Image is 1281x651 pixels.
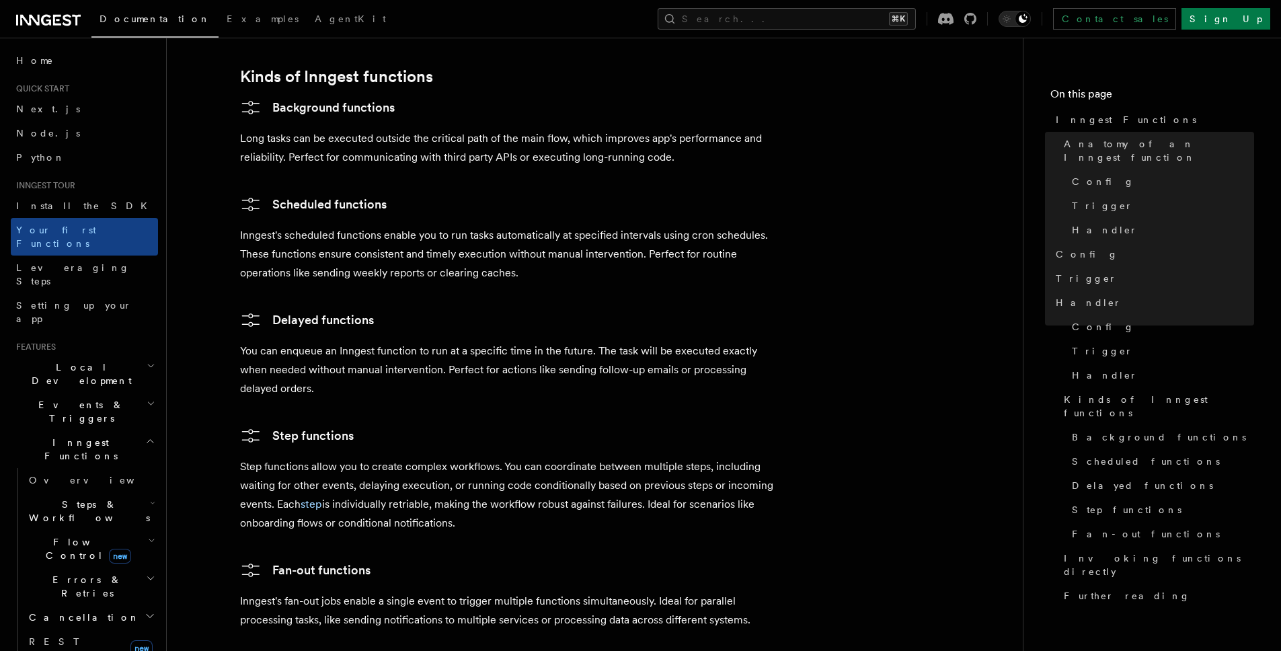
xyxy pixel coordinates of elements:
p: You can enqueue an Inngest function to run at a specific time in the future. The task will be exe... [240,342,778,398]
a: Trigger [1066,194,1254,218]
button: Errors & Retries [24,568,158,605]
span: Trigger [1072,344,1133,358]
span: Inngest Functions [11,436,145,463]
span: Trigger [1056,272,1117,285]
span: Home [16,54,54,67]
a: Trigger [1050,266,1254,291]
a: Delayed functions [1066,473,1254,498]
span: Handler [1072,223,1138,237]
span: Next.js [16,104,80,114]
a: Config [1050,242,1254,266]
span: Overview [29,475,167,486]
span: Scheduled functions [1072,455,1220,468]
span: Node.js [16,128,80,139]
a: Config [1066,315,1254,339]
a: Further reading [1058,584,1254,608]
a: Home [11,48,158,73]
span: Examples [227,13,299,24]
a: AgentKit [307,4,394,36]
p: Inngest's fan-out jobs enable a single event to trigger multiple functions simultaneously. Ideal ... [240,592,778,629]
span: Anatomy of an Inngest function [1064,137,1254,164]
button: Local Development [11,355,158,393]
a: Background functions [240,97,395,118]
span: Steps & Workflows [24,498,150,525]
span: Local Development [11,360,147,387]
span: Config [1056,247,1118,261]
span: Leveraging Steps [16,262,130,286]
a: Handler [1066,218,1254,242]
a: Documentation [91,4,219,38]
span: Features [11,342,56,352]
a: Step functions [240,425,354,447]
a: Contact sales [1053,8,1176,30]
a: Your first Functions [11,218,158,256]
a: Background functions [1066,425,1254,449]
a: Examples [219,4,307,36]
span: Invoking functions directly [1064,551,1254,578]
span: Handler [1056,296,1122,309]
a: Sign Up [1181,8,1270,30]
a: Python [11,145,158,169]
span: Install the SDK [16,200,155,211]
button: Search...⌘K [658,8,916,30]
button: Cancellation [24,605,158,629]
a: Trigger [1066,339,1254,363]
a: Node.js [11,121,158,145]
span: Config [1072,175,1134,188]
a: Fan-out functions [240,560,371,581]
span: Cancellation [24,611,140,624]
a: Next.js [11,97,158,121]
a: Delayed functions [240,309,374,331]
a: Handler [1050,291,1254,315]
a: Config [1066,169,1254,194]
span: Inngest tour [11,180,75,191]
a: Install the SDK [11,194,158,218]
span: Errors & Retries [24,573,146,600]
a: Scheduled functions [240,194,387,215]
a: step [301,498,322,510]
p: Long tasks can be executed outside the critical path of the main flow, which improves app's perfo... [240,129,778,167]
span: Your first Functions [16,225,96,249]
span: Flow Control [24,535,148,562]
span: Trigger [1072,199,1133,213]
button: Toggle dark mode [999,11,1031,27]
span: Kinds of Inngest functions [1064,393,1254,420]
span: Handler [1072,369,1138,382]
span: Events & Triggers [11,398,147,425]
a: Scheduled functions [1066,449,1254,473]
span: Python [16,152,65,163]
span: AgentKit [315,13,386,24]
p: Step functions allow you to create complex workflows. You can coordinate between multiple steps, ... [240,457,778,533]
a: Setting up your app [11,293,158,331]
span: new [109,549,131,564]
span: Delayed functions [1072,479,1213,492]
a: Overview [24,468,158,492]
a: Anatomy of an Inngest function [1058,132,1254,169]
kbd: ⌘K [889,12,908,26]
button: Events & Triggers [11,393,158,430]
span: Step functions [1072,503,1181,516]
p: Inngest's scheduled functions enable you to run tasks automatically at specified intervals using ... [240,226,778,282]
button: Flow Controlnew [24,530,158,568]
a: Leveraging Steps [11,256,158,293]
a: Handler [1066,363,1254,387]
span: Background functions [1072,430,1246,444]
span: Quick start [11,83,69,94]
a: Invoking functions directly [1058,546,1254,584]
a: Inngest Functions [1050,108,1254,132]
a: Step functions [1066,498,1254,522]
span: Documentation [100,13,210,24]
span: Inngest Functions [1056,113,1196,126]
a: Fan-out functions [1066,522,1254,546]
span: Config [1072,320,1134,334]
span: Fan-out functions [1072,527,1220,541]
span: Setting up your app [16,300,132,324]
a: Kinds of Inngest functions [240,67,433,86]
button: Steps & Workflows [24,492,158,530]
a: Kinds of Inngest functions [1058,387,1254,425]
h4: On this page [1050,86,1254,108]
span: Further reading [1064,589,1190,603]
button: Inngest Functions [11,430,158,468]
